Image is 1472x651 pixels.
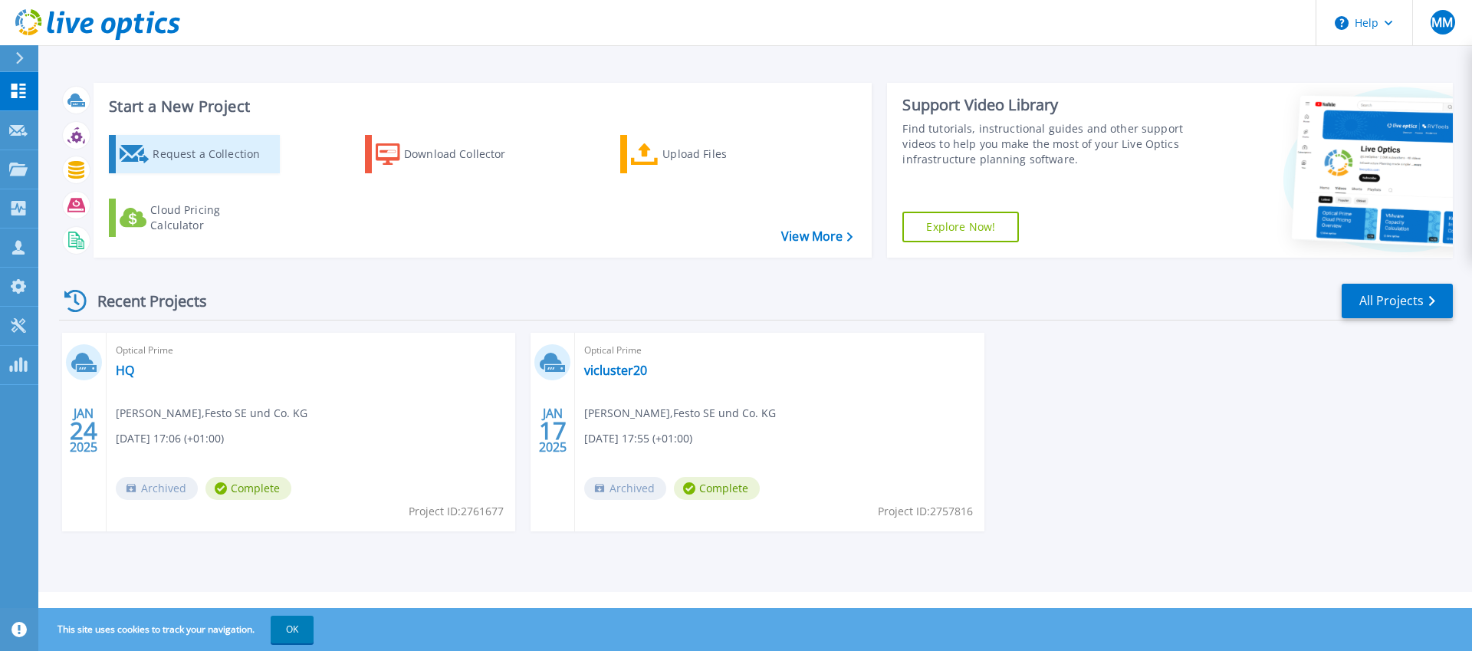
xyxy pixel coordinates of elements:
[902,212,1019,242] a: Explore Now!
[59,282,228,320] div: Recent Projects
[42,616,314,643] span: This site uses cookies to track your navigation.
[584,363,647,378] a: vicluster20
[153,139,275,169] div: Request a Collection
[109,135,280,173] a: Request a Collection
[404,139,527,169] div: Download Collector
[409,503,504,520] span: Project ID: 2761677
[271,616,314,643] button: OK
[150,202,273,233] div: Cloud Pricing Calculator
[69,403,98,459] div: JAN 2025
[116,405,307,422] span: [PERSON_NAME] , Festo SE und Co. KG
[662,139,785,169] div: Upload Files
[584,405,776,422] span: [PERSON_NAME] , Festo SE und Co. KG
[1342,284,1453,318] a: All Projects
[116,363,134,378] a: HQ
[109,98,853,115] h3: Start a New Project
[116,477,198,500] span: Archived
[109,199,280,237] a: Cloud Pricing Calculator
[781,229,853,244] a: View More
[674,477,760,500] span: Complete
[70,424,97,437] span: 24
[878,503,973,520] span: Project ID: 2757816
[1431,16,1453,28] span: MM
[584,477,666,500] span: Archived
[538,403,567,459] div: JAN 2025
[365,135,536,173] a: Download Collector
[584,342,974,359] span: Optical Prime
[539,424,567,437] span: 17
[584,430,692,447] span: [DATE] 17:55 (+01:00)
[902,95,1191,115] div: Support Video Library
[902,121,1191,167] div: Find tutorials, instructional guides and other support videos to help you make the most of your L...
[620,135,791,173] a: Upload Files
[116,430,224,447] span: [DATE] 17:06 (+01:00)
[116,342,506,359] span: Optical Prime
[205,477,291,500] span: Complete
